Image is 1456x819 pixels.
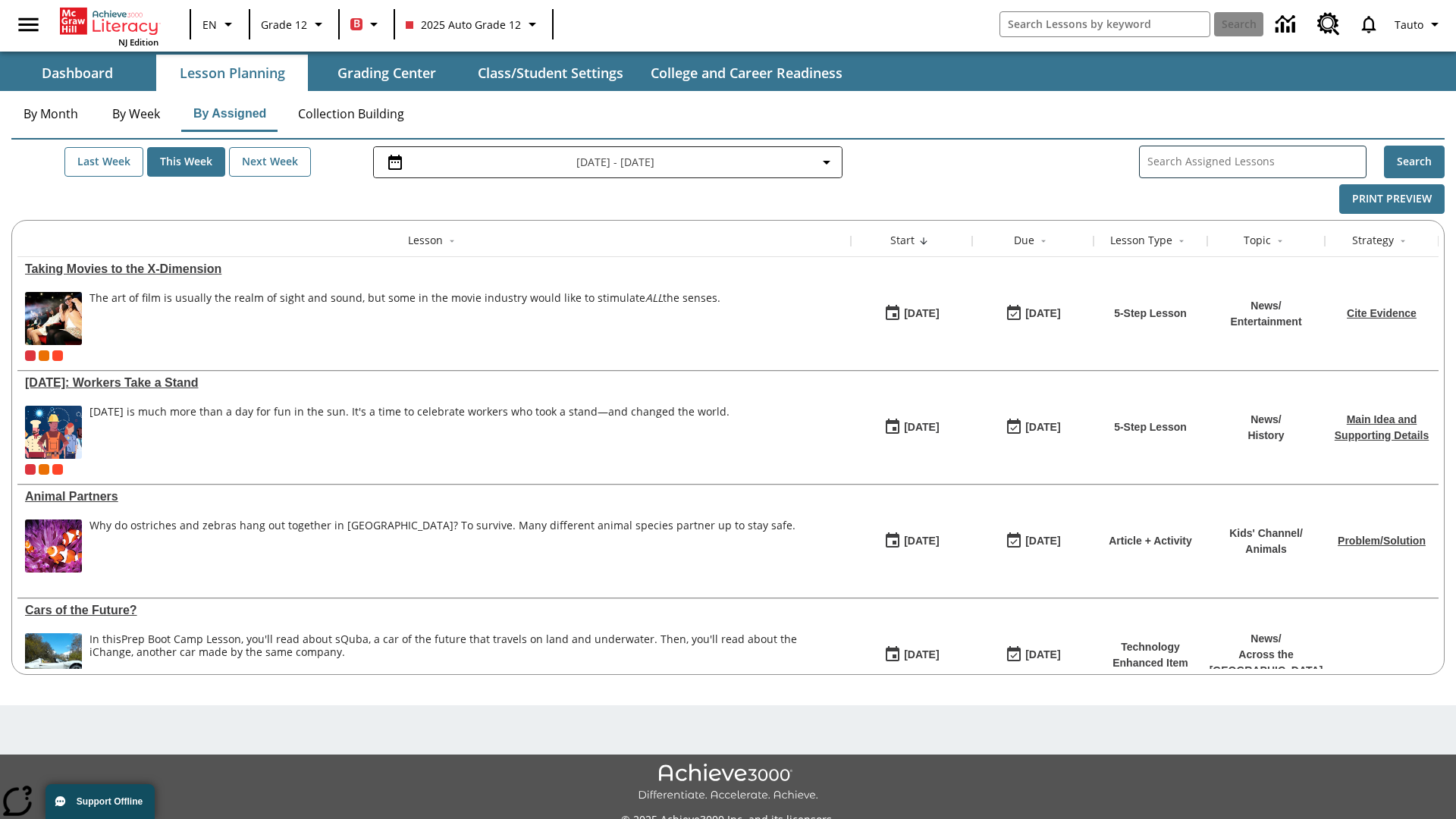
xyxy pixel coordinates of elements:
[89,633,843,686] div: In this Prep Boot Camp Lesson, you'll read about sQuba, a car of the future that travels on land ...
[25,262,843,276] div: Taking Movies to the X-Dimension
[1114,419,1187,435] p: 5-Step Lesson
[1230,314,1301,330] p: Entertainment
[39,464,49,475] div: OL 2025 Auto Grade 12
[1034,232,1053,250] button: Sort
[1114,306,1187,322] p: 5-Step Lesson
[25,376,843,390] a: Labor Day: Workers Take a Stand, Lessons
[1147,151,1366,173] input: Search Assigned Lessons
[904,532,939,551] div: [DATE]
[639,55,855,91] button: College and Career Readiness
[39,350,49,361] div: OL 2025 Auto Grade 12
[89,632,797,659] testabrev: Prep Boot Camp Lesson, you'll read about sQuba, a car of the future that travels on land and unde...
[879,641,944,670] button: 07/01/25: First time the lesson was available
[1025,418,1060,437] div: [DATE]
[1335,413,1429,441] a: Main Idea and Supporting Details
[286,96,416,132] button: Collection Building
[89,519,795,532] div: Why do ostriches and zebras hang out together in [GEOGRAPHIC_DATA]? To survive. Many different an...
[229,147,311,177] button: Next Week
[52,350,63,361] div: Test 1
[443,232,461,250] button: Sort
[904,645,939,664] div: [DATE]
[1014,233,1034,248] div: Due
[879,300,944,328] button: 08/18/25: First time the lesson was available
[25,464,36,475] div: Current Class
[400,11,548,38] button: Class: 2025 Auto Grade 12, Select your class
[1000,527,1065,556] button: 06/30/26: Last day the lesson can be accessed
[25,292,82,345] img: Panel in front of the seats sprays water mist to the happy audience at a 4DX-equipped theater.
[1347,307,1417,319] a: Cite Evidence
[1244,233,1271,248] div: Topic
[181,96,278,132] button: By Assigned
[1352,233,1394,248] div: Strategy
[25,633,82,686] img: High-tech automobile treading water.
[6,2,51,47] button: Open side menu
[311,55,463,91] button: Grading Center
[60,5,158,48] div: Home
[147,147,225,177] button: This Week
[1395,17,1423,33] span: Tauto
[1271,232,1289,250] button: Sort
[255,11,334,38] button: Grade: Grade 12, Select a grade
[25,350,36,361] div: Current Class
[25,262,843,276] a: Taking Movies to the X-Dimension, Lessons
[879,413,944,442] button: 07/23/25: First time the lesson was available
[344,11,389,38] button: Boost Class color is red. Change class color
[1389,11,1450,38] button: Profile/Settings
[25,519,82,573] img: Three clownfish swim around a purple anemone.
[1000,300,1065,328] button: 08/24/25: Last day the lesson can be accessed
[89,406,730,419] div: [DATE] is much more than a day for fun in the sun. It's a time to celebrate workers who took a st...
[1000,12,1210,36] input: search field
[89,292,720,345] div: The art of film is usually the realm of sight and sound, but some in the movie industry would lik...
[1308,4,1349,45] a: Resource Center, Will open in new tab
[202,17,217,33] span: EN
[11,96,90,132] button: By Month
[1025,304,1060,323] div: [DATE]
[1000,413,1065,442] button: 06/30/26: Last day the lesson can be accessed
[645,290,663,305] em: ALL
[1025,532,1060,551] div: [DATE]
[45,784,155,819] button: Support Offline
[408,233,443,248] div: Lesson
[1339,184,1445,214] button: Print Preview
[904,304,939,323] div: [DATE]
[60,6,158,36] a: Home
[1247,428,1284,444] p: History
[890,233,915,248] div: Start
[89,633,843,659] div: In this
[1000,641,1065,670] button: 08/01/26: Last day the lesson can be accessed
[118,36,158,48] span: NJ Edition
[52,464,63,475] div: Test 1
[380,153,836,171] button: Select the date range menu item
[89,519,795,573] div: Why do ostriches and zebras hang out together in Africa? To survive. Many different animal specie...
[904,418,939,437] div: [DATE]
[1266,4,1308,45] a: Data Center
[89,292,720,305] p: The art of film is usually the realm of sight and sound, but some in the movie industry would lik...
[466,55,635,91] button: Class/Student Settings
[1384,146,1445,178] button: Search
[64,147,143,177] button: Last Week
[89,406,730,459] div: Labor Day is much more than a day for fun in the sun. It's a time to celebrate workers who took a...
[261,17,307,33] span: Grade 12
[25,490,843,504] a: Animal Partners, Lessons
[406,17,521,33] span: 2025 Auto Grade 12
[1025,645,1060,664] div: [DATE]
[1172,232,1191,250] button: Sort
[638,764,818,802] img: Achieve3000 Differentiate Accelerate Achieve
[1101,639,1200,671] p: Technology Enhanced Item
[1338,535,1426,547] a: Problem/Solution
[1247,412,1284,428] p: News /
[1210,647,1323,679] p: Across the [GEOGRAPHIC_DATA]
[1230,298,1301,314] p: News /
[879,527,944,556] button: 07/07/25: First time the lesson was available
[1110,233,1172,248] div: Lesson Type
[915,232,933,250] button: Sort
[1394,232,1412,250] button: Sort
[156,55,308,91] button: Lesson Planning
